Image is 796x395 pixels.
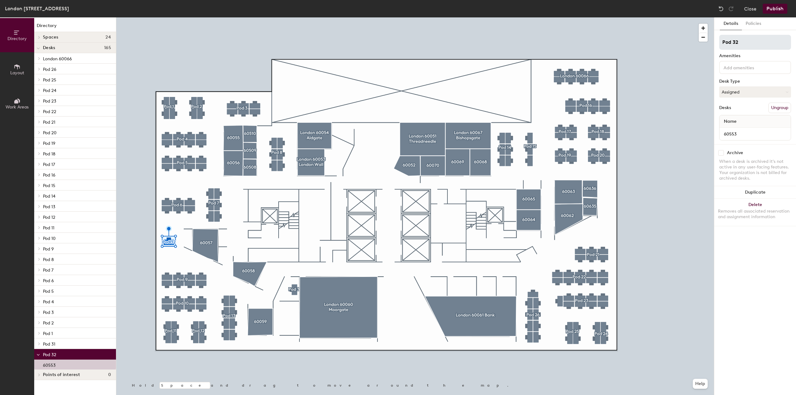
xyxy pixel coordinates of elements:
[714,199,796,226] button: DeleteRemoves all associated reservation and assignment information
[718,6,724,12] img: Undo
[728,6,734,12] img: Redo
[43,331,53,336] span: Pod 1
[43,289,54,294] span: Pod 5
[43,299,54,305] span: Pod 4
[763,4,787,14] button: Publish
[43,278,54,283] span: Pod 6
[719,159,791,181] div: When a desk is archived it's not active in any user-facing features. Your organization is not bil...
[43,246,54,252] span: Pod 9
[43,215,55,220] span: Pod 12
[43,342,55,347] span: Pod 31
[693,379,708,389] button: Help
[768,103,791,113] button: Ungroup
[43,183,55,188] span: Pod 15
[43,151,55,157] span: Pod 18
[43,120,55,125] span: Pod 21
[43,162,55,167] span: Pod 17
[43,320,54,326] span: Pod 2
[43,109,56,114] span: Pod 22
[34,22,116,32] h1: Directory
[43,268,53,273] span: Pod 7
[720,17,742,30] button: Details
[43,45,55,50] span: Desks
[43,310,54,315] span: Pod 3
[714,186,796,199] button: Duplicate
[7,36,27,41] span: Directory
[718,209,792,220] div: Removes all associated reservation and assignment information
[721,116,740,127] span: Name
[719,105,731,110] div: Desks
[742,17,765,30] button: Policies
[43,194,55,199] span: Pod 14
[43,99,56,104] span: Pod 23
[43,352,56,357] span: Pod 32
[43,67,56,72] span: Pod 26
[43,56,72,62] span: London 60066
[43,35,58,40] span: Spaces
[43,204,55,209] span: Pod 13
[43,88,56,93] span: Pod 24
[43,361,56,368] p: 60553
[43,172,55,178] span: Pod 16
[43,257,54,262] span: Pod 8
[10,70,24,76] span: Layout
[744,4,757,14] button: Close
[719,86,791,98] button: Assigned
[727,150,743,155] div: Archive
[43,77,56,83] span: Pod 25
[104,45,111,50] span: 165
[108,372,111,377] span: 0
[43,141,55,146] span: Pod 19
[43,236,56,241] span: Pod 10
[43,130,57,135] span: Pod 20
[719,53,791,58] div: Amenities
[5,5,69,12] div: London [STREET_ADDRESS]
[719,79,791,84] div: Desk Type
[43,225,54,231] span: Pod 11
[6,104,29,110] span: Work Areas
[43,372,80,377] span: Points of interest
[721,130,789,138] input: Unnamed desk
[105,35,111,40] span: 24
[722,63,778,71] input: Add amenities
